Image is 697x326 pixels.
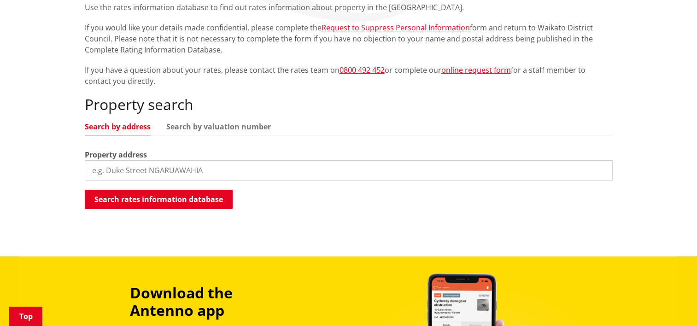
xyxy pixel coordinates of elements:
a: Search by address [85,123,151,130]
a: online request form [441,65,511,75]
button: Search rates information database [85,190,233,209]
a: Request to Suppress Personal Information [322,23,470,33]
h2: Property search [85,96,613,113]
a: Search by valuation number [166,123,271,130]
p: If you would like your details made confidential, please complete the form and return to Waikato ... [85,22,613,55]
a: Top [9,307,42,326]
p: Use the rates information database to find out rates information about property in the [GEOGRAPHI... [85,2,613,13]
iframe: Messenger Launcher [655,287,688,320]
a: 0800 492 452 [340,65,385,75]
input: e.g. Duke Street NGARUAWAHIA [85,160,613,180]
p: If you have a question about your rates, please contact the rates team on or complete our for a s... [85,64,613,87]
label: Property address [85,149,147,160]
h3: Download the Antenno app [130,284,297,320]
